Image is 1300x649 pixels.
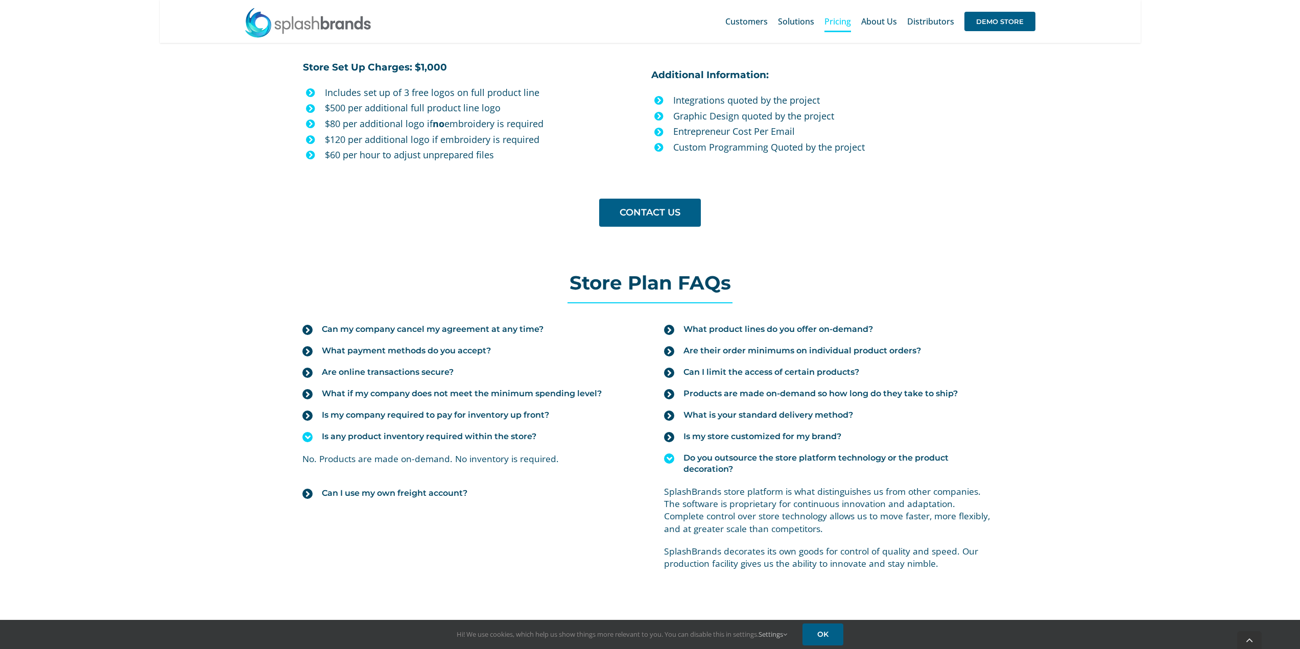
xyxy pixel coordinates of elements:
a: Are their order minimums on individual product orders? [664,340,997,362]
p: $120 per additional logo if embroidery is required [325,132,644,148]
a: Are online transactions secure? [302,362,635,383]
span: Hi! We use cookies, which help us show things more relevant to you. You can disable this in setti... [457,630,787,639]
a: What if my company does not meet the minimum spending level? [302,383,635,404]
a: CONTACT US [599,199,701,227]
p: SplashBrands decorates its own goods for control of quality and speed. Our production facility gi... [664,545,997,570]
a: What product lines do you offer on-demand? [664,319,997,340]
span: CONTACT US [620,207,680,218]
img: SplashBrands.com Logo [244,7,372,38]
a: Do you outsource the store platform technology or the product decoration? [664,447,997,480]
span: Is any product inventory required within the store? [322,431,536,442]
a: What payment methods do you accept? [302,340,635,362]
p: SplashBrands store platform is what distinguishes us from other companies. The software is propri... [664,485,997,535]
a: Can my company cancel my agreement at any time? [302,319,635,340]
a: Is my company required to pay for inventory up front? [302,404,635,426]
h2: Store Plan FAQs [292,273,1007,293]
span: What payment methods do you accept? [322,345,491,356]
span: Distributors [907,17,954,26]
a: Can I use my own freight account? [302,483,635,504]
span: Can I limit the access of certain products? [683,367,859,378]
span: Can my company cancel my agreement at any time? [322,324,543,335]
span: What is your standard delivery method? [683,410,853,421]
nav: Main Menu Sticky [725,5,1035,38]
a: OK [802,623,843,645]
p: Entrepreneur Cost Per Email [673,124,1007,139]
b: no [433,117,444,130]
p: Includes set up of 3 free logos on full product line [325,85,644,101]
a: Distributors [907,5,954,38]
span: Customers [725,17,768,26]
span: What if my company does not meet the minimum spending level? [322,388,602,399]
p: $500 per additional full product line logo [325,100,644,116]
a: Is my store customized for my brand? [664,426,997,447]
p: Graphic Design quoted by the project [673,108,1007,124]
span: Is my company required to pay for inventory up front? [322,410,549,421]
p: No. Products are made on-demand. No inventory is required. [302,452,635,465]
span: Are online transactions secure? [322,367,454,378]
p: Custom Programming Quoted by the project [673,139,1007,155]
strong: Store Set Up Charges: $1,000 [303,61,447,73]
p: $60 per hour to adjust unprepared files [325,147,644,163]
span: About Us [861,17,897,26]
a: What is your standard delivery method? [664,404,997,426]
span: Pricing [824,17,851,26]
span: Is my store customized for my brand? [683,431,841,442]
a: Customers [725,5,768,38]
a: Pricing [824,5,851,38]
a: Settings [759,630,787,639]
a: Is any product inventory required within the store? [302,426,635,447]
span: What product lines do you offer on-demand? [683,324,873,335]
span: Products are made on-demand so how long do they take to ship? [683,388,958,399]
a: Can I limit the access of certain products? [664,362,997,383]
span: Solutions [778,17,814,26]
p: $80 per additional logo if embroidery is required [325,116,644,132]
strong: Additional Information: [651,69,769,81]
a: DEMO STORE [964,5,1035,38]
span: Can I use my own freight account? [322,488,467,499]
span: Do you outsource the store platform technology or the product decoration? [683,452,997,475]
p: Integrations quoted by the project [673,92,1007,108]
a: Products are made on-demand so how long do they take to ship? [664,383,997,404]
span: DEMO STORE [964,12,1035,31]
span: Are their order minimums on individual product orders? [683,345,921,356]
